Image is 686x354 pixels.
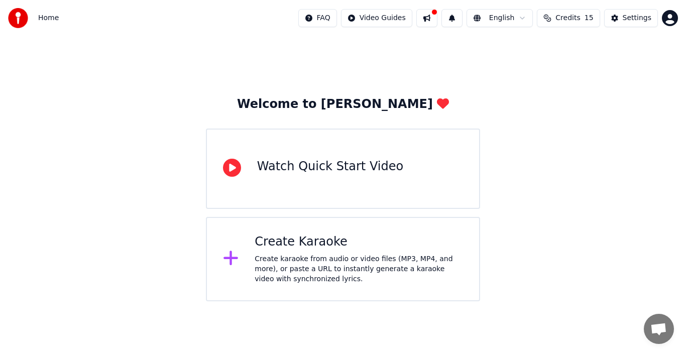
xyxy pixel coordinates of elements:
button: FAQ [298,9,337,27]
div: Create karaoke from audio or video files (MP3, MP4, and more), or paste a URL to instantly genera... [255,254,463,284]
div: Create Karaoke [255,234,463,250]
div: Watch Quick Start Video [257,159,403,175]
div: Welcome to [PERSON_NAME] [237,96,449,112]
button: Credits15 [537,9,600,27]
div: Open chat [644,314,674,344]
span: 15 [585,13,594,23]
img: youka [8,8,28,28]
button: Settings [604,9,658,27]
button: Video Guides [341,9,412,27]
nav: breadcrumb [38,13,59,23]
span: Home [38,13,59,23]
span: Credits [555,13,580,23]
div: Settings [623,13,651,23]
